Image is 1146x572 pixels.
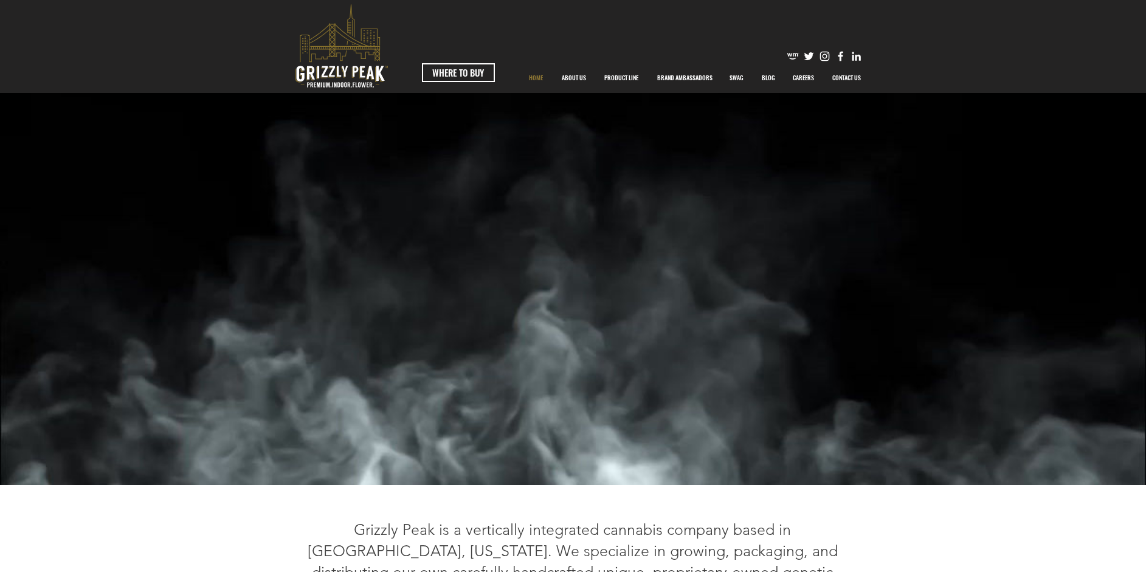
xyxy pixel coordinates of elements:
[648,63,720,93] div: BRAND AMBASSADORS
[295,4,388,88] svg: premium-indoor-flower
[598,63,644,93] p: PRODUCT LINE
[787,63,820,93] p: CAREERS
[787,50,863,63] ul: Social Bar
[756,63,781,93] p: BLOG
[556,63,592,93] p: ABOUT US
[803,50,815,63] img: Twitter
[422,63,495,82] a: WHERE TO BUY
[834,50,847,63] img: Facebook
[595,63,648,93] a: PRODUCT LINE
[753,63,784,93] a: BLOG
[553,63,595,93] a: ABOUT US
[826,63,867,93] p: CONTACT US
[850,50,863,63] img: Likedin
[432,66,484,79] span: WHERE TO BUY
[651,63,719,93] p: BRAND AMBASSADORS
[823,63,871,93] a: CONTACT US
[520,63,553,93] a: HOME
[520,63,871,93] nav: Site
[723,63,750,93] p: SWAG
[523,63,549,93] p: HOME
[784,63,823,93] a: CAREERS
[720,63,753,93] a: SWAG
[818,50,831,63] img: Instagram
[787,50,799,63] img: weedmaps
